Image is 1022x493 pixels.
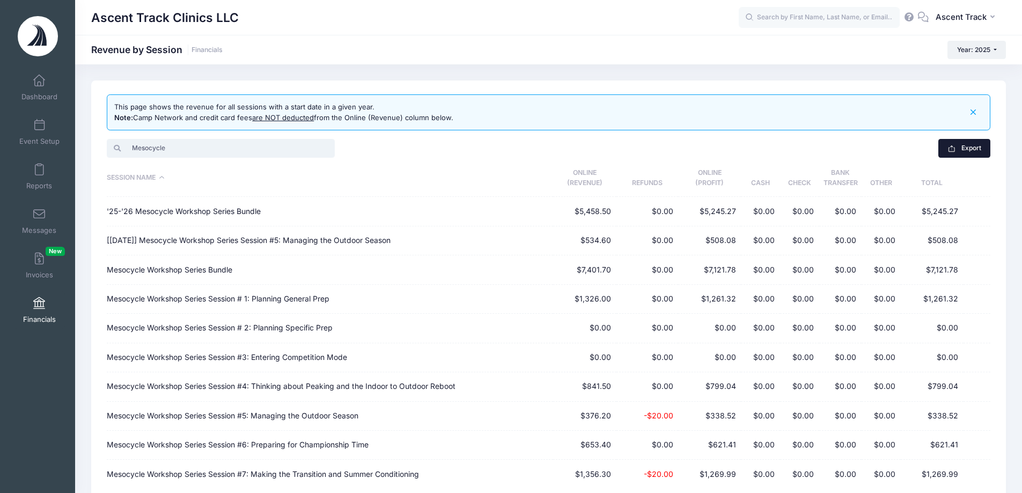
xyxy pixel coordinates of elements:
[14,247,65,284] a: InvoicesNew
[22,226,56,235] span: Messages
[678,255,741,284] td: $7,121.78
[780,431,819,460] td: $0.00
[862,285,901,314] td: $0.00
[107,197,553,226] td: '25-'26 Mesocycle Workshop Series Bundle
[957,46,990,54] span: Year: 2025
[553,314,616,343] td: $0.00
[553,460,616,488] td: $1,356.30
[616,314,679,343] td: $0.00
[616,285,679,314] td: $0.00
[107,402,553,431] td: Mesocycle Workshop Series Session #5: Managing the Outdoor Season
[14,202,65,240] a: Messages
[819,285,862,314] td: $0.00
[192,46,223,54] a: Financials
[901,285,964,314] td: $1,261.32
[901,402,964,431] td: $338.52
[616,343,679,372] td: $0.00
[819,343,862,372] td: $0.00
[678,197,741,226] td: $5,245.27
[107,431,553,460] td: Mesocycle Workshop Series Session #6: Preparing for Championship Time
[741,197,780,226] td: $0.00
[901,460,964,488] td: $1,269.99
[819,314,862,343] td: $0.00
[616,159,679,197] th: Refunds: activate to sort column ascending
[741,402,780,431] td: $0.00
[14,158,65,195] a: Reports
[107,314,553,343] td: Mesocycle Workshop Series Session # 2: Planning Specific Prep
[929,5,1006,30] button: Ascent Track
[819,372,862,401] td: $0.00
[18,16,58,56] img: Ascent Track Clinics LLC
[901,343,964,372] td: $0.00
[862,460,901,488] td: $0.00
[107,372,553,401] td: Mesocycle Workshop Series Session #4: Thinking about Peaking and the Indoor to Outdoor Reboot
[91,44,223,55] h1: Revenue by Session
[553,285,616,314] td: $1,326.00
[819,402,862,431] td: $0.00
[901,226,964,255] td: $508.08
[114,102,453,123] div: This page shows the revenue for all sessions with a start date in a given year. Camp Network and ...
[107,226,553,255] td: [[DATE]] Mesocycle Workshop Series Session #5: Managing the Outdoor Season
[741,343,780,372] td: $0.00
[862,314,901,343] td: $0.00
[46,247,65,256] span: New
[862,226,901,255] td: $0.00
[862,343,901,372] td: $0.00
[91,5,239,30] h1: Ascent Track Clinics LLC
[19,137,60,146] span: Event Setup
[741,159,780,197] th: Cash: activate to sort column ascending
[14,291,65,329] a: Financials
[107,139,335,157] input: Search
[780,343,819,372] td: $0.00
[862,402,901,431] td: $0.00
[780,285,819,314] td: $0.00
[553,255,616,284] td: $7,401.70
[819,460,862,488] td: $0.00
[819,255,862,284] td: $0.00
[901,431,964,460] td: $621.41
[780,460,819,488] td: $0.00
[252,113,314,122] u: are NOT deducted
[741,255,780,284] td: $0.00
[553,402,616,431] td: $376.20
[26,270,53,279] span: Invoices
[678,226,741,255] td: $508.08
[862,372,901,401] td: $0.00
[553,343,616,372] td: $0.00
[901,372,964,401] td: $799.04
[862,159,901,197] th: Other: activate to sort column ascending
[107,343,553,372] td: Mesocycle Workshop Series Session #3: Entering Competition Mode
[936,11,987,23] span: Ascent Track
[678,285,741,314] td: $1,261.32
[14,69,65,106] a: Dashboard
[780,402,819,431] td: $0.00
[862,431,901,460] td: $0.00
[739,7,900,28] input: Search by First Name, Last Name, or Email...
[114,113,133,122] b: Note:
[741,431,780,460] td: $0.00
[616,197,679,226] td: $0.00
[616,460,679,488] td: -$20.00
[741,226,780,255] td: $0.00
[26,181,52,190] span: Reports
[678,402,741,431] td: $338.52
[553,197,616,226] td: $5,458.50
[780,197,819,226] td: $0.00
[901,197,964,226] td: $5,245.27
[780,314,819,343] td: $0.00
[678,372,741,401] td: $799.04
[741,372,780,401] td: $0.00
[678,431,741,460] td: $621.41
[741,460,780,488] td: $0.00
[819,431,862,460] td: $0.00
[901,159,964,197] th: Total: activate to sort column ascending
[819,226,862,255] td: $0.00
[862,197,901,226] td: $0.00
[741,285,780,314] td: $0.00
[678,314,741,343] td: $0.00
[819,159,862,197] th: BankTransfer: activate to sort column ascending
[780,226,819,255] td: $0.00
[107,460,553,488] td: Mesocycle Workshop Series Session #7: Making the Transition and Summer Conditioning
[21,92,57,101] span: Dashboard
[780,372,819,401] td: $0.00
